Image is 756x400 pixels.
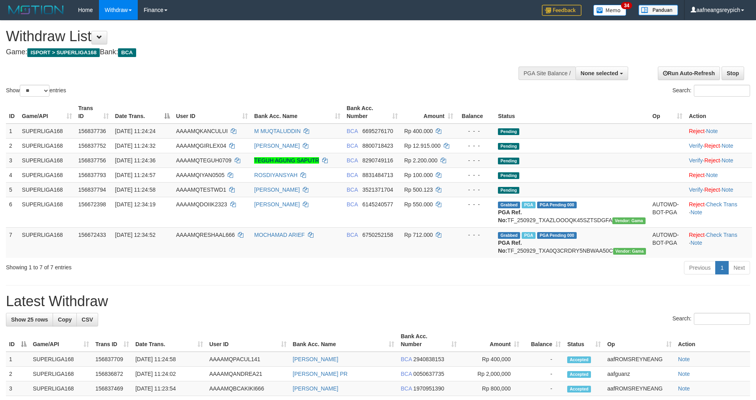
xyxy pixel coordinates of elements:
[715,261,729,274] a: 1
[19,101,75,124] th: Game/API: activate to sort column ascending
[413,356,444,362] span: Copy 2940838153 to clipboard
[678,371,690,377] a: Note
[19,182,75,197] td: SUPERLIGA168
[92,381,132,396] td: 156837469
[6,153,19,168] td: 3
[498,158,519,164] span: Pending
[413,385,444,392] span: Copy 1970951390 to clipboard
[704,187,720,193] a: Reject
[638,5,678,15] img: panduan.png
[6,197,19,227] td: 6
[460,127,492,135] div: - - -
[689,187,703,193] a: Verify
[567,371,591,378] span: Accepted
[6,182,19,197] td: 5
[604,352,675,367] td: aafROMSREYNEANG
[495,197,649,227] td: TF_250929_TXAZLOOOQK45SZTSDGFA
[115,143,156,149] span: [DATE] 11:24:32
[581,70,618,76] span: None selected
[115,157,156,164] span: [DATE] 11:24:36
[78,143,106,149] span: 156837752
[347,157,358,164] span: BCA
[78,172,106,178] span: 156837793
[347,172,358,178] span: BCA
[689,232,705,238] a: Reject
[404,187,433,193] span: Rp 500.123
[498,187,519,194] span: Pending
[498,209,522,223] b: PGA Ref. No:
[347,143,358,149] span: BCA
[53,313,77,326] a: Copy
[686,197,752,227] td: · ·
[689,143,703,149] a: Verify
[522,367,564,381] td: -
[460,186,492,194] div: - - -
[82,316,93,323] span: CSV
[27,48,100,57] span: ISPORT > SUPERLIGA168
[404,172,433,178] span: Rp 100.000
[254,201,300,208] a: [PERSON_NAME]
[522,352,564,367] td: -
[675,329,750,352] th: Action
[115,128,156,134] span: [DATE] 11:24:24
[78,128,106,134] span: 156837736
[254,187,300,193] a: [PERSON_NAME]
[498,172,519,179] span: Pending
[19,197,75,227] td: SUPERLIGA168
[722,143,733,149] a: Note
[6,227,19,258] td: 7
[115,232,156,238] span: [DATE] 12:34:52
[92,329,132,352] th: Trans ID: activate to sort column ascending
[537,202,577,208] span: PGA Pending
[30,367,92,381] td: SUPERLIGA168
[456,101,495,124] th: Balance
[362,187,393,193] span: Copy 3521371704 to clipboard
[404,143,441,149] span: Rp 12.915.000
[689,157,703,164] a: Verify
[6,381,30,396] td: 3
[397,329,460,352] th: Bank Acc. Number: activate to sort column ascending
[19,227,75,258] td: SUPERLIGA168
[686,153,752,168] td: · ·
[401,371,412,377] span: BCA
[537,232,577,239] span: PGA Pending
[78,201,106,208] span: 156672398
[690,240,702,246] a: Note
[576,67,628,80] button: None selected
[176,187,226,193] span: AAAAMQTESTWD1
[112,101,173,124] th: Date Trans.: activate to sort column descending
[206,329,290,352] th: User ID: activate to sort column ascending
[522,232,536,239] span: Marked by aafsoycanthlai
[460,171,492,179] div: - - -
[413,371,444,377] span: Copy 0050637735 to clipboard
[254,232,305,238] a: MOCHAMAD ARIEF
[6,367,30,381] td: 2
[19,168,75,182] td: SUPERLIGA168
[649,197,686,227] td: AUTOWD-BOT-PGA
[118,48,136,57] span: BCA
[362,172,393,178] span: Copy 8831484713 to clipboard
[460,142,492,150] div: - - -
[519,67,576,80] div: PGA Site Balance /
[78,157,106,164] span: 156837756
[621,2,632,9] span: 34
[401,356,412,362] span: BCA
[254,157,319,164] a: TEGUH AGUNG SAPUTR
[30,329,92,352] th: Game/API: activate to sort column ascending
[686,227,752,258] td: · ·
[6,124,19,139] td: 1
[6,138,19,153] td: 2
[6,101,19,124] th: ID
[206,352,290,367] td: AAAAMQPACUL141
[722,187,733,193] a: Note
[706,172,718,178] a: Note
[132,329,206,352] th: Date Trans.: activate to sort column ascending
[176,172,225,178] span: AAAAMQIYAN0505
[76,313,98,326] a: CSV
[173,101,251,124] th: User ID: activate to sort column ascending
[404,201,433,208] span: Rp 550.000
[176,232,235,238] span: AAAAMQRESHAAL666
[722,67,744,80] a: Stop
[362,157,393,164] span: Copy 8290749116 to clipboard
[176,201,227,208] span: AAAAMQDOIIK2323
